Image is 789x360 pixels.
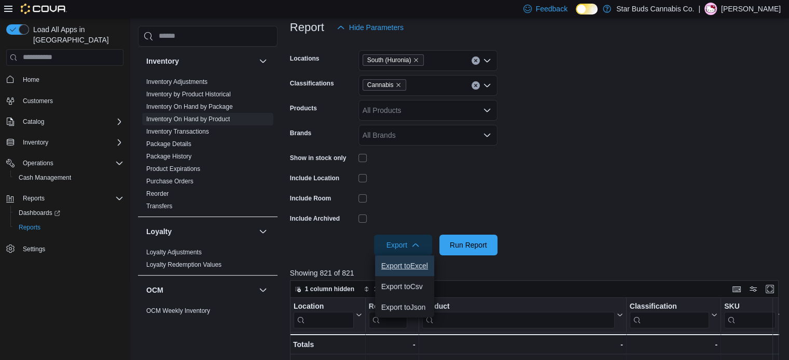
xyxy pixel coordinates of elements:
a: Inventory On Hand by Package [146,103,233,110]
button: Open list of options [483,106,491,114]
p: [PERSON_NAME] [721,3,781,15]
span: Inventory On Hand by Package [146,103,233,111]
span: Inventory [19,136,123,149]
button: Reports [2,191,128,206]
div: Location [294,301,354,311]
button: Open list of options [483,131,491,139]
button: Run Report [439,235,497,255]
span: Hide Parameters [349,22,404,33]
a: Reorder [146,190,169,197]
button: Loyalty [257,225,269,238]
a: Inventory On Hand by Product [146,116,230,123]
div: OCM [138,305,278,321]
a: Dashboards [15,207,64,219]
button: Enter fullscreen [764,283,776,295]
button: Classification [630,301,717,328]
span: Reports [19,192,123,205]
button: Reports [10,220,128,235]
div: Product [422,301,615,311]
label: Products [290,104,317,112]
button: Operations [19,157,58,169]
p: Star Buds Cannabis Co. [616,3,694,15]
label: Include Room [290,194,331,203]
img: Cova [21,4,67,14]
button: Reports [19,192,49,205]
button: SKU [724,301,784,328]
button: Export toJson [375,297,434,318]
button: Home [2,72,128,87]
div: - [630,338,717,351]
a: Inventory Transactions [146,128,209,135]
label: Locations [290,54,320,63]
span: Inventory [23,138,48,147]
input: Dark Mode [576,4,598,15]
span: Transfers [146,202,172,210]
a: Inventory Adjustments [146,78,207,85]
div: Classification [630,301,709,311]
span: Customers [19,94,123,107]
span: OCM Weekly Inventory [146,307,210,315]
label: Brands [290,129,311,137]
span: Export to Csv [381,282,428,291]
button: Clear input [472,81,480,90]
span: South (Huronia) [363,54,424,66]
a: Transfers [146,203,172,210]
span: Loyalty Redemption Values [146,261,222,269]
div: Classification [630,301,709,328]
div: Emily White [704,3,717,15]
h3: Loyalty [146,226,172,237]
a: Dashboards [10,206,128,220]
div: - [369,338,416,351]
div: - [724,338,784,351]
button: Customers [2,93,128,108]
button: Keyboard shortcuts [730,283,743,295]
span: Loyalty Adjustments [146,248,202,256]
span: South (Huronia) [367,55,411,65]
span: Export to Json [381,303,428,311]
button: Display options [747,283,759,295]
span: Inventory by Product Historical [146,90,231,98]
span: Feedback [536,4,567,14]
button: OCM [146,285,255,295]
a: Reports [15,221,45,234]
button: Open list of options [483,81,491,90]
div: Loyalty [138,246,278,275]
span: Run Report [450,240,487,250]
div: Inventory [138,76,278,217]
label: Show in stock only [290,154,347,162]
button: Inventory [2,135,128,150]
h3: OCM [146,285,163,295]
p: Showing 821 of 821 [290,268,784,278]
span: Home [23,76,39,84]
span: Catalog [19,116,123,128]
span: Settings [23,245,45,253]
button: Cash Management [10,170,128,185]
button: Settings [2,241,128,256]
label: Classifications [290,79,334,88]
button: Location [294,301,362,328]
span: Dashboards [19,209,60,217]
span: Inventory Transactions [146,127,209,136]
button: Catalog [19,116,48,128]
a: Settings [19,243,49,255]
button: Open list of options [483,56,491,65]
span: Home [19,73,123,86]
label: Include Archived [290,214,340,223]
span: Cash Management [19,174,71,182]
button: Inventory [19,136,52,149]
label: Include Location [290,174,339,182]
button: Inventory [257,55,269,67]
button: Clear input [472,56,480,65]
span: Catalog [23,118,44,126]
button: Hide Parameters [333,17,408,38]
p: | [698,3,700,15]
button: Export [374,235,432,255]
span: Settings [19,242,123,255]
a: Product Expirations [146,165,200,172]
button: Export toCsv [375,276,434,297]
span: 1 field sorted [374,285,413,293]
a: OCM Weekly Inventory [146,307,210,314]
span: Package History [146,152,191,161]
